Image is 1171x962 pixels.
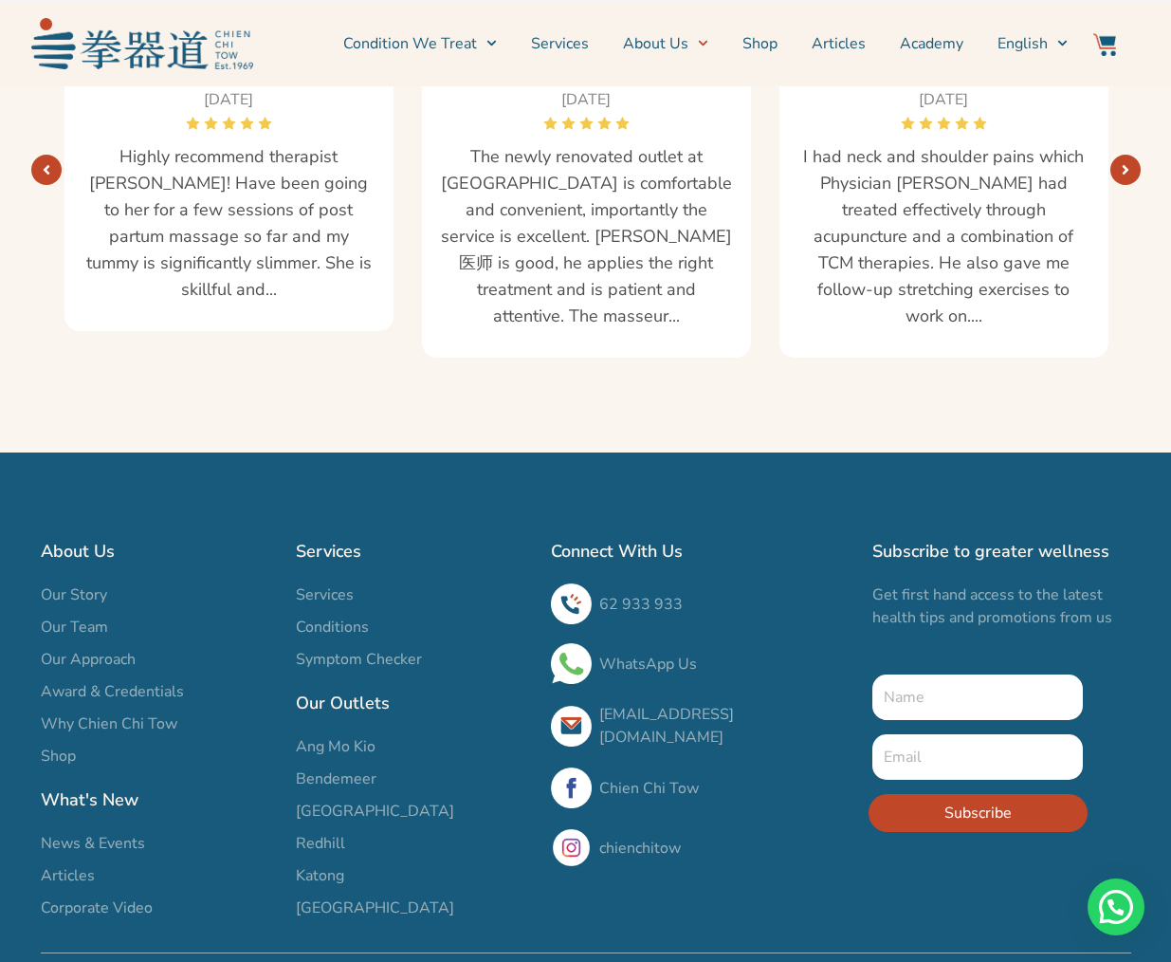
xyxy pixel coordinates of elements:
[599,838,681,859] a: chienchitow
[204,89,253,110] span: [DATE]
[296,690,532,716] h2: Our Outlets
[41,583,277,606] a: Our Story
[41,745,76,768] span: Shop
[41,712,177,735] span: Why Chien Chi Tow
[296,897,532,919] a: [GEOGRAPHIC_DATA]
[872,734,1084,780] input: Email
[41,583,107,606] span: Our Story
[869,794,1088,832] button: Subscribe
[1093,33,1116,56] img: Website Icon-03
[623,20,708,67] a: About Us
[296,864,344,887] span: Katong
[599,594,683,615] a: 62 933 933
[41,616,277,638] a: Our Team
[41,712,277,735] a: Why Chien Chi Tow
[41,648,136,671] span: Our Approach
[531,20,589,67] a: Services
[41,864,95,887] span: Articles
[997,20,1068,67] a: Switch to English
[997,32,1048,55] span: English
[41,786,277,813] h2: What's New
[41,864,277,887] a: Articles
[296,897,454,919] span: [GEOGRAPHIC_DATA]
[41,897,277,919] a: Corporate Video
[296,538,532,564] h2: Services
[872,538,1131,564] h2: Subscribe to greater wellness
[872,583,1131,629] p: Get first hand access to the latest health tips and promotions from us
[41,832,277,855] a: News & Events
[296,800,532,823] a: [GEOGRAPHIC_DATA]
[296,616,532,638] a: Conditions
[31,155,62,185] a: Next
[296,583,354,606] span: Services
[944,802,1012,824] span: Subscribe
[343,20,497,67] a: Condition We Treat
[296,735,532,758] a: Ang Mo Kio
[441,143,732,329] span: The newly renovated outlet at [GEOGRAPHIC_DATA] is comfortable and convenient, importantly the se...
[83,143,375,303] span: Highly recommend therapist [PERSON_NAME]! Have been going to her for a few sessions of post partu...
[296,864,532,887] a: Katong
[41,897,153,919] span: Corporate Video
[263,20,1069,67] nav: Menu
[41,616,108,638] span: Our Team
[872,675,1084,720] input: Name
[41,745,277,768] a: Shop
[599,654,697,675] a: WhatsApp Us
[41,832,145,855] span: News & Events
[41,680,184,703] span: Award & Credentials
[296,800,454,823] span: [GEOGRAPHIC_DATA]
[900,20,963,67] a: Academy
[551,538,853,564] h2: Connect With Us
[919,89,968,110] span: [DATE]
[41,648,277,671] a: Our Approach
[296,768,376,790] span: Bendemeer
[296,616,369,638] span: Conditions
[1088,879,1144,935] div: Need help? WhatsApp contact
[798,143,1089,329] span: I had neck and shoulder pains which Physician [PERSON_NAME] had treated effectively through acupu...
[296,648,422,671] span: Symptom Checker
[812,20,866,67] a: Articles
[561,89,611,110] span: [DATE]
[41,538,277,564] h2: About Us
[742,20,778,67] a: Shop
[1110,155,1141,185] a: Next
[872,675,1084,846] form: New Form
[296,648,532,671] a: Symptom Checker
[599,778,699,799] a: Chien Chi Tow
[296,583,532,606] a: Services
[41,680,277,703] a: Award & Credentials
[296,832,345,855] span: Redhill
[296,735,375,758] span: Ang Mo Kio
[599,704,734,748] a: [EMAIL_ADDRESS][DOMAIN_NAME]
[296,832,532,855] a: Redhill
[296,768,532,790] a: Bendemeer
